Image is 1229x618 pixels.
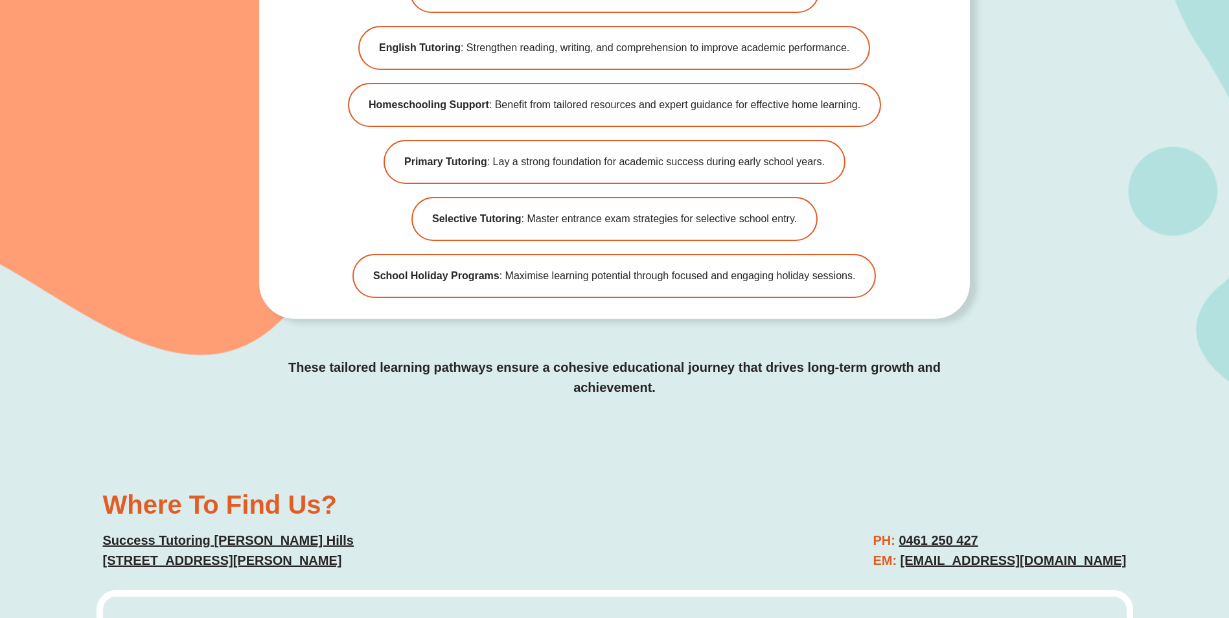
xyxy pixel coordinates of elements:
[432,211,797,227] span: : Master entrance exam strategies for selective school entry.
[373,268,855,284] span: : Maximise learning potential through focused and engaging holiday sessions.
[369,99,489,110] b: Homeschooling Support
[259,358,970,398] p: These tailored learning pathways ensure a cohesive educational journey that drives long-term grow...
[432,213,522,224] b: Selective Tutoring
[1013,472,1229,618] iframe: Chat Widget
[873,553,897,567] span: EM:
[373,270,500,281] b: School Holiday Programs
[379,42,461,53] b: English Tutoring
[348,83,881,127] a: Homeschooling Support: Benefit from tailored resources and expert guidance for effective home lea...
[369,97,860,113] span: : Benefit from tailored resources and expert guidance for effective home learning.
[899,533,978,547] a: 0461 250 427
[352,254,876,298] a: School Holiday Programs: Maximise learning potential through focused and engaging holiday sessions.
[404,156,487,167] b: Primary Tutoring
[411,197,818,241] a: Selective Tutoring: Master entrance exam strategies for selective school entry.
[103,492,602,518] h2: Where To Find Us?
[379,40,849,56] span: : Strengthen reading, writing, and comprehension to improve academic performance.
[358,26,870,70] a: English Tutoring: Strengthen reading, writing, and comprehension to improve academic performance.
[901,553,1127,567] a: [EMAIL_ADDRESS][DOMAIN_NAME]
[384,140,845,184] a: Primary Tutoring: Lay a strong foundation for academic success during early school years.
[103,533,354,567] a: Success Tutoring [PERSON_NAME] Hills[STREET_ADDRESS][PERSON_NAME]
[404,154,825,170] span: : Lay a strong foundation for academic success during early school years.
[873,533,895,547] span: PH:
